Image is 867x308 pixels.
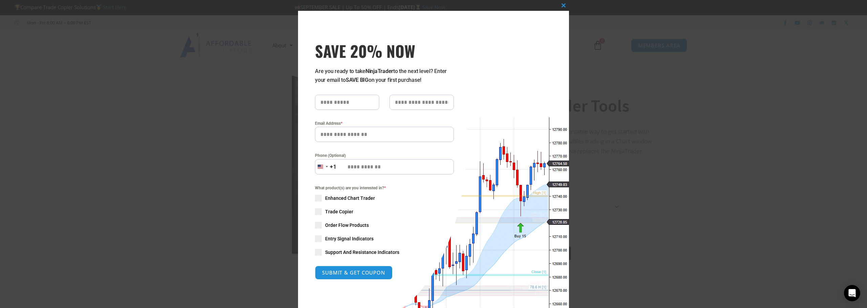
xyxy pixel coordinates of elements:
[315,208,454,215] label: Trade Copier
[315,67,454,85] p: Are you ready to take to the next level? Enter your email to on your first purchase!
[325,208,353,215] span: Trade Copier
[315,266,393,280] button: SUBMIT & GET COUPON
[346,77,368,83] strong: SAVE BIG
[315,249,454,256] label: Support And Resistance Indicators
[315,41,454,60] h3: SAVE 20% NOW
[325,195,375,202] span: Enhanced Chart Trader
[315,159,337,174] button: Selected country
[365,68,393,74] strong: NinjaTrader
[325,222,369,229] span: Order Flow Products
[844,285,860,301] div: Open Intercom Messenger
[325,249,399,256] span: Support And Resistance Indicators
[325,235,374,242] span: Entry Signal Indicators
[315,185,454,191] span: What product(s) are you interested in?
[315,222,454,229] label: Order Flow Products
[315,152,454,159] label: Phone (Optional)
[315,195,454,202] label: Enhanced Chart Trader
[330,163,337,171] div: +1
[315,235,454,242] label: Entry Signal Indicators
[315,120,454,127] label: Email Address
